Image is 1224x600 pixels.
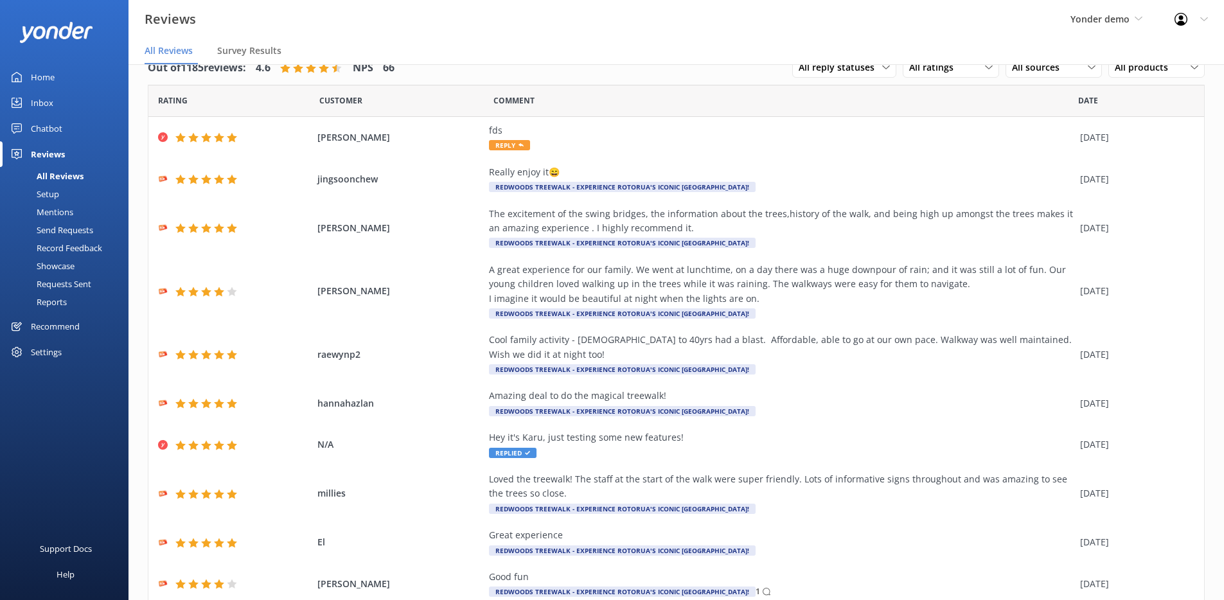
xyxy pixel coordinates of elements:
[8,203,129,221] a: Mentions
[317,577,483,591] span: [PERSON_NAME]
[8,221,93,239] div: Send Requests
[31,141,65,167] div: Reviews
[489,207,1074,236] div: The excitement of the swing bridges, the information about the trees,history of the walk, and bei...
[145,44,193,57] span: All Reviews
[353,60,373,76] h4: NPS
[317,535,483,549] span: El
[8,275,129,293] a: Requests Sent
[319,94,362,107] span: Date
[489,545,756,556] div: Redwoods Treewalk - experience Rotorua's iconic [GEOGRAPHIC_DATA]!
[489,504,756,514] div: Redwoods Treewalk - experience Rotorua's iconic [GEOGRAPHIC_DATA]!
[1080,221,1188,235] div: [DATE]
[489,570,1074,584] div: Good fun
[8,239,102,257] div: Record Feedback
[1080,486,1188,500] div: [DATE]
[489,308,756,319] div: Redwoods Treewalk - experience Rotorua's iconic [GEOGRAPHIC_DATA]!
[1080,396,1188,410] div: [DATE]
[489,448,537,458] span: Replied
[8,167,129,185] a: All Reviews
[493,94,535,107] span: Question
[489,587,756,597] div: Redwoods Treewalk - experience Rotorua's iconic [GEOGRAPHIC_DATA]!
[1070,13,1130,25] span: Yonder demo
[317,284,483,298] span: [PERSON_NAME]
[489,389,1074,403] div: Amazing deal to do the magical treewalk!
[145,9,196,30] h3: Reviews
[1115,60,1176,75] span: All products
[489,140,530,150] span: Reply
[8,275,91,293] div: Requests Sent
[317,486,483,500] span: millies
[8,239,129,257] a: Record Feedback
[489,472,1074,501] div: Loved the treewalk! The staff at the start of the walk were super friendly. Lots of informative s...
[1080,535,1188,549] div: [DATE]
[40,536,92,561] div: Support Docs
[1080,577,1188,591] div: [DATE]
[317,396,483,410] span: hannahazlan
[1078,94,1098,107] span: Date
[489,123,1074,137] div: fds
[317,130,483,145] span: [PERSON_NAME]
[148,60,246,76] h4: Out of 1185 reviews:
[8,167,84,185] div: All Reviews
[8,203,73,221] div: Mentions
[489,263,1074,306] div: A great experience for our family. We went at lunchtime, on a day there was a huge downpour of ra...
[57,561,75,587] div: Help
[489,182,756,192] div: Redwoods Treewalk - experience Rotorua's iconic [GEOGRAPHIC_DATA]!
[1080,130,1188,145] div: [DATE]
[1080,284,1188,298] div: [DATE]
[1080,172,1188,186] div: [DATE]
[19,22,93,43] img: yonder-white-logo.png
[799,60,882,75] span: All reply statuses
[1080,348,1188,362] div: [DATE]
[8,221,129,239] a: Send Requests
[317,172,483,186] span: jingsoonchew
[31,339,62,365] div: Settings
[31,116,62,141] div: Chatbot
[31,90,53,116] div: Inbox
[909,60,961,75] span: All ratings
[158,94,188,107] span: Date
[756,585,760,597] p: 1
[8,257,129,275] a: Showcase
[8,257,75,275] div: Showcase
[8,185,129,203] a: Setup
[217,44,281,57] span: Survey Results
[489,165,1074,179] div: Really enjoy it😄
[489,528,1074,542] div: Great experience
[8,185,59,203] div: Setup
[31,64,55,90] div: Home
[489,364,756,375] div: Redwoods Treewalk - experience Rotorua's iconic [GEOGRAPHIC_DATA]!
[383,60,395,76] h4: 66
[1012,60,1067,75] span: All sources
[31,313,80,339] div: Recommend
[8,293,129,311] a: Reports
[489,238,756,248] div: Redwoods Treewalk - experience Rotorua's iconic [GEOGRAPHIC_DATA]!
[256,60,271,76] h4: 4.6
[317,348,483,362] span: raewynp2
[8,293,67,311] div: Reports
[489,406,756,416] div: Redwoods Treewalk - experience Rotorua's iconic [GEOGRAPHIC_DATA]!
[1080,437,1188,452] div: [DATE]
[489,430,1074,445] div: Hey it's Karu, just testing some new features!
[489,333,1074,362] div: Cool family activity - [DEMOGRAPHIC_DATA] to 40yrs had a blast. Affordable, able to go at our own...
[317,221,483,235] span: [PERSON_NAME]
[317,437,483,452] span: N/A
